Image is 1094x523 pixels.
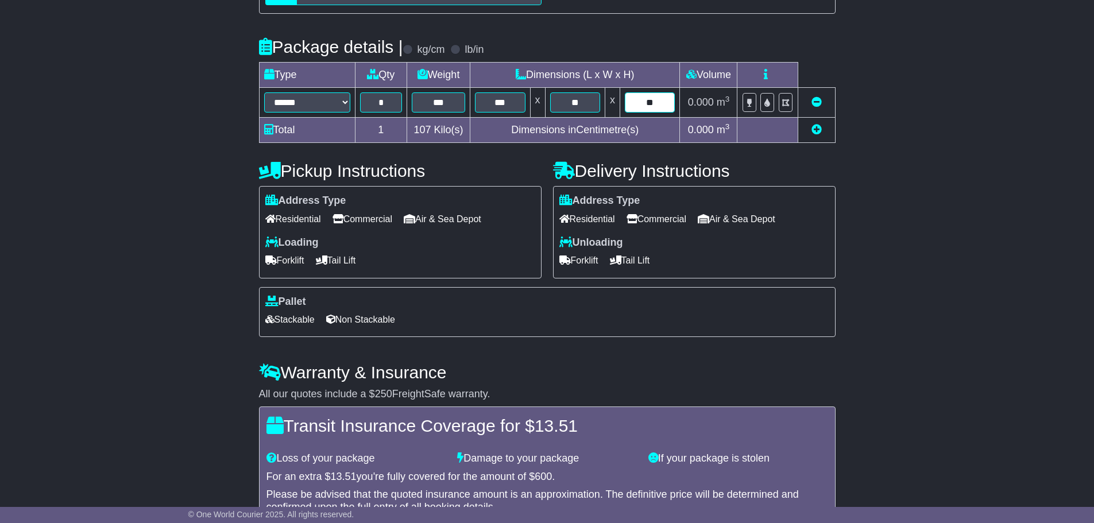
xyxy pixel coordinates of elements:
span: m [717,96,730,108]
h4: Package details | [259,37,403,56]
td: 1 [355,118,407,143]
label: Pallet [265,296,306,308]
td: x [605,88,620,118]
td: Kilo(s) [407,118,470,143]
h4: Warranty & Insurance [259,363,836,382]
span: 13.51 [331,471,357,482]
span: Stackable [265,311,315,328]
td: x [530,88,545,118]
div: All our quotes include a $ FreightSafe warranty. [259,388,836,401]
label: Unloading [559,237,623,249]
td: Dimensions in Centimetre(s) [470,118,680,143]
span: Air & Sea Depot [404,210,481,228]
span: Commercial [627,210,686,228]
label: Address Type [265,195,346,207]
td: Qty [355,63,407,88]
span: Tail Lift [610,251,650,269]
span: Residential [559,210,615,228]
span: 0.000 [688,96,714,108]
h4: Delivery Instructions [553,161,836,180]
sup: 3 [725,95,730,103]
label: lb/in [465,44,484,56]
div: Loss of your package [261,452,452,465]
span: Forklift [265,251,304,269]
span: 250 [375,388,392,400]
td: Total [259,118,355,143]
td: Type [259,63,355,88]
td: Dimensions (L x W x H) [470,63,680,88]
label: Loading [265,237,319,249]
span: 0.000 [688,124,714,135]
h4: Transit Insurance Coverage for $ [266,416,828,435]
span: 600 [535,471,552,482]
sup: 3 [725,122,730,131]
span: Residential [265,210,321,228]
div: If your package is stolen [643,452,834,465]
span: © One World Courier 2025. All rights reserved. [188,510,354,519]
span: Air & Sea Depot [698,210,775,228]
div: For an extra $ you're fully covered for the amount of $ . [266,471,828,483]
span: Forklift [559,251,598,269]
span: Non Stackable [326,311,395,328]
td: Weight [407,63,470,88]
span: 107 [414,124,431,135]
label: kg/cm [417,44,444,56]
a: Remove this item [811,96,822,108]
span: Tail Lift [316,251,356,269]
td: Volume [680,63,737,88]
h4: Pickup Instructions [259,161,542,180]
span: 13.51 [535,416,578,435]
div: Damage to your package [451,452,643,465]
span: Commercial [333,210,392,228]
a: Add new item [811,124,822,135]
span: m [717,124,730,135]
div: Please be advised that the quoted insurance amount is an approximation. The definitive price will... [266,489,828,513]
label: Address Type [559,195,640,207]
